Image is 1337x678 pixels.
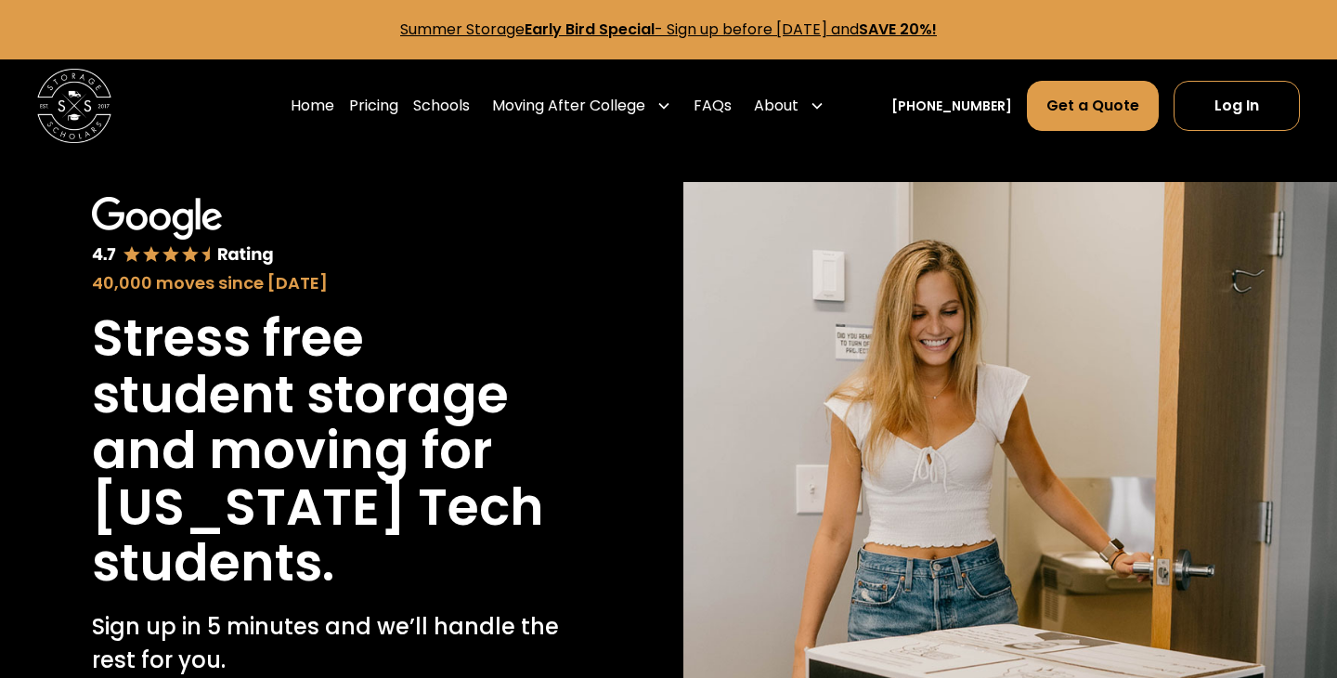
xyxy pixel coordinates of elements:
h1: students. [92,535,334,592]
strong: SAVE 20%! [859,19,937,40]
a: [PHONE_NUMBER] [891,97,1012,116]
div: 40,000 moves since [DATE] [92,270,563,295]
a: Log In [1174,81,1300,131]
div: About [746,80,832,132]
div: Moving After College [492,95,645,117]
a: Schools [413,80,470,132]
div: About [754,95,798,117]
h1: [US_STATE] Tech [92,479,544,536]
div: Moving After College [485,80,679,132]
p: Sign up in 5 minutes and we’ll handle the rest for you. [92,610,563,677]
img: Storage Scholars main logo [37,69,111,143]
a: Summer StorageEarly Bird Special- Sign up before [DATE] andSAVE 20%! [400,19,937,40]
a: Home [291,80,334,132]
a: Get a Quote [1027,81,1159,131]
a: FAQs [694,80,732,132]
strong: Early Bird Special [525,19,655,40]
h1: Stress free student storage and moving for [92,310,563,479]
a: Pricing [349,80,398,132]
img: Google 4.7 star rating [92,197,274,267]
